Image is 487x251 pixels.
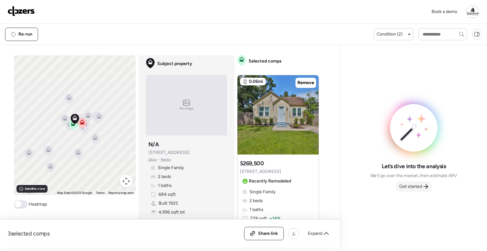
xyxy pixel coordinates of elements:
[148,157,157,162] span: Zillow
[158,174,171,180] span: 2 beds
[25,186,45,191] span: Satellite view
[159,218,171,224] span: Frame
[159,209,185,215] span: 4,996 sqft lot
[308,230,322,237] span: Expand
[148,149,190,156] span: [STREET_ADDRESS]
[108,191,134,195] a: Report a map error
[120,175,133,188] button: Map camera controls
[240,168,281,175] span: [STREET_ADDRESS]
[250,198,263,204] span: 2 beds
[159,200,178,207] span: Built 1925
[16,187,36,195] a: Open this area in Google Maps (opens a new window)
[8,230,50,237] span: 3 selected comps
[158,165,184,171] span: Single Family
[29,201,47,208] span: Heatmap
[377,31,403,37] span: Condition (2)
[57,191,92,195] span: Map Data ©2025 Google
[8,6,35,16] img: Logo
[249,178,291,184] span: Recently Remodeled
[148,141,159,148] h3: N/A
[161,157,171,162] span: Realtor
[179,106,193,111] span: No image
[382,162,446,170] span: Let’s dive into the analysis
[269,215,281,222] span: + 14%
[159,191,176,198] span: 684 sqft
[157,61,192,67] span: Subject property
[96,191,105,195] a: Terms (opens in new tab)
[158,182,172,189] span: 1 baths
[18,31,32,37] span: Re-run
[258,230,278,237] span: Share link
[250,189,276,195] span: Single Family
[250,207,263,213] span: 1 baths
[370,173,457,179] span: We’ll go over the market, then estimate ARV
[16,187,36,195] img: Google
[240,160,264,167] h3: $269,500
[249,78,263,85] span: 0.06mi
[158,157,159,162] span: •
[399,183,422,190] span: Get started
[249,58,282,64] span: Selected comps
[250,215,267,222] span: 778 sqft
[432,9,457,14] span: Book a demo
[297,80,314,86] span: Remove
